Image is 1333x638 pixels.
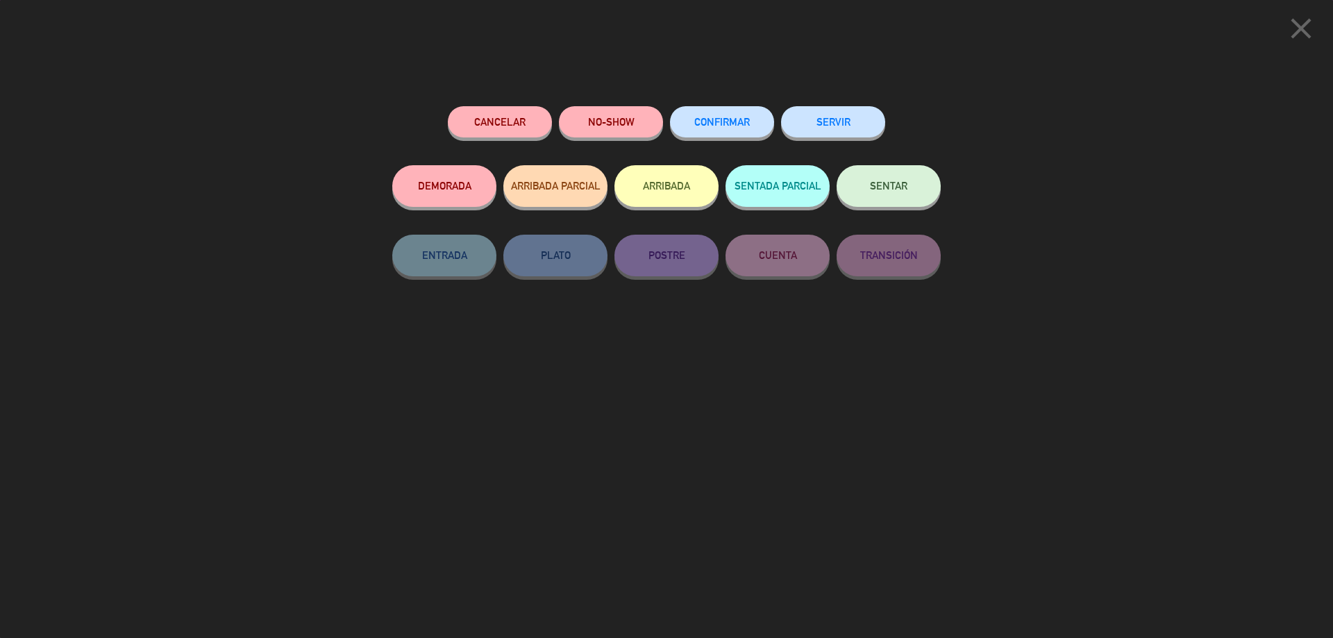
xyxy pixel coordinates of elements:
[870,180,907,192] span: SENTAR
[559,106,663,137] button: NO-SHOW
[614,165,719,207] button: ARRIBADA
[448,106,552,137] button: Cancelar
[726,165,830,207] button: SENTADA PARCIAL
[503,165,607,207] button: ARRIBADA PARCIAL
[781,106,885,137] button: SERVIR
[503,235,607,276] button: PLATO
[726,235,830,276] button: CUENTA
[614,235,719,276] button: POSTRE
[670,106,774,137] button: CONFIRMAR
[1280,10,1323,51] button: close
[392,165,496,207] button: DEMORADA
[837,235,941,276] button: TRANSICIÓN
[1284,11,1318,46] i: close
[694,116,750,128] span: CONFIRMAR
[837,165,941,207] button: SENTAR
[392,235,496,276] button: ENTRADA
[511,180,601,192] span: ARRIBADA PARCIAL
